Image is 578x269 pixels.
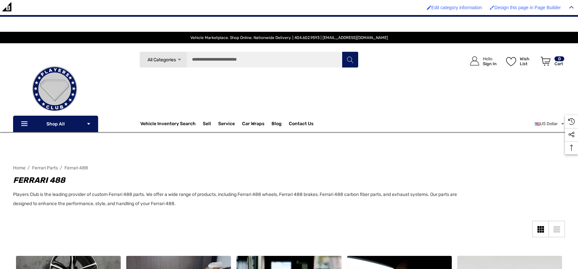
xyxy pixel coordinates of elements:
[568,118,575,125] svg: Recently Viewed
[13,190,457,208] p: Players Club is the leading provider of custom Ferrari 488 parts. We offer a wide range of produc...
[13,165,26,171] a: Home
[483,61,497,66] p: Sign In
[565,144,578,151] svg: Top
[242,121,264,128] span: Car Wraps
[289,121,313,128] a: Contact Us
[503,50,538,72] a: Wish List Wish List
[549,221,565,237] a: List View
[486,2,564,13] a: Enabled brush for page builder edit. Design this page in Page Builder
[342,51,358,68] button: Search
[242,117,271,130] a: Car Wraps
[203,117,218,130] a: Sell
[424,2,485,13] a: Enabled brush for category edit Edit category information
[520,56,537,66] p: Wish List
[490,5,494,10] img: Enabled brush for page builder edit.
[554,56,564,61] p: 0
[13,174,457,186] h1: Ferrari 488
[140,121,196,128] a: Vehicle Inventory Search
[431,5,482,10] span: Edit category information
[20,120,30,128] svg: Icon Line
[22,56,87,122] img: Players Club | Cars For Sale
[494,5,561,10] span: Design this page in Page Builder
[427,5,431,10] img: Enabled brush for category edit
[13,116,98,132] p: Shop All
[532,221,549,237] a: Grid View
[271,121,282,128] a: Blog
[568,131,575,138] svg: Social Media
[177,57,182,62] svg: Icon Arrow Down
[13,162,565,174] nav: Breadcrumb
[506,57,516,66] svg: Wish List
[218,121,235,128] a: Service
[569,6,574,9] img: Close Admin Bar
[541,57,551,66] svg: Review Your Cart
[554,61,564,66] p: Cart
[538,50,565,75] a: Cart with 0 items
[147,57,176,63] span: All Categories
[535,117,565,130] a: USD
[463,50,500,72] a: Sign in
[483,56,497,61] p: Hello
[203,121,211,128] span: Sell
[32,165,58,171] a: Ferrari Parts
[190,35,388,40] span: Vehicle Marketplace. Shop Online. Nationwide Delivery. | 404.602.9593 | [EMAIL_ADDRESS][DOMAIN_NAME]
[64,165,88,171] a: Ferrari 488
[139,51,187,68] a: All Categories Icon Arrow Down Icon Arrow Up
[86,122,91,126] svg: Icon Arrow Down
[470,56,479,66] svg: Icon User Account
